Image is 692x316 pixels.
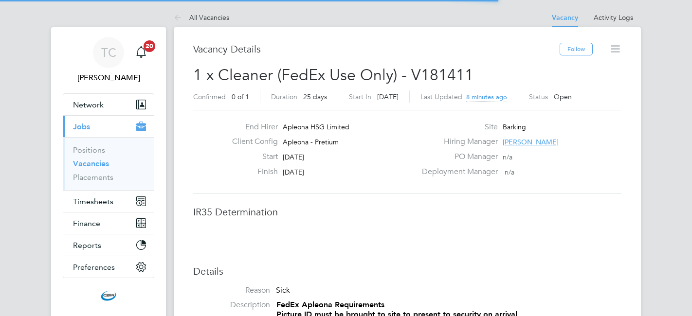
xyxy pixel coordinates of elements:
label: End Hirer [224,122,278,132]
label: Duration [271,92,297,101]
label: Description [193,300,270,310]
span: Timesheets [73,197,113,206]
label: Deployment Manager [416,167,498,177]
label: Finish [224,167,278,177]
span: n/a [505,168,514,176]
button: Finance [63,212,154,234]
img: cbwstaffingsolutions-logo-retina.png [101,288,116,303]
label: Reason [193,285,270,296]
button: Reports [63,234,154,256]
span: 20 [144,40,155,52]
label: Start [224,152,278,162]
button: Timesheets [63,191,154,212]
button: Network [63,94,154,115]
span: Jobs [73,122,90,131]
a: Vacancies [73,159,109,168]
a: Placements [73,173,113,182]
span: Finance [73,219,100,228]
label: Hiring Manager [416,137,498,147]
span: Preferences [73,263,115,272]
span: [DATE] [283,168,304,176]
label: Site [416,122,498,132]
span: 8 minutes ago [466,93,507,101]
a: Vacancy [552,14,578,22]
span: [DATE] [377,92,399,101]
h3: Vacancy Details [193,43,560,55]
label: Last Updated [420,92,462,101]
div: Jobs [63,137,154,190]
a: Activity Logs [594,13,633,22]
label: Confirmed [193,92,226,101]
span: Tom Cheek [63,72,154,84]
span: Apleona HSG Limited [283,123,349,131]
a: 20 [131,37,151,68]
span: Apleona - Pretium [283,138,339,146]
a: All Vacancies [174,13,229,22]
a: Positions [73,145,105,155]
label: Client Config [224,137,278,147]
a: Go to home page [63,288,154,303]
span: Reports [73,241,101,250]
span: Sick [276,285,290,295]
span: Open [554,92,572,101]
button: Follow [560,43,593,55]
label: Start In [349,92,371,101]
button: Preferences [63,256,154,278]
span: Barking [503,123,526,131]
span: [DATE] [283,153,304,161]
label: Status [529,92,548,101]
span: 1 x Cleaner (FedEx Use Only) - V181411 [193,66,473,85]
h3: IR35 Determination [193,206,621,218]
span: [PERSON_NAME] [503,138,559,146]
span: TC [101,46,116,59]
span: 0 of 1 [232,92,249,101]
button: Jobs [63,116,154,137]
strong: FedEx Apleona Requirements [276,300,384,309]
span: n/a [503,153,512,161]
span: 25 days [303,92,327,101]
label: PO Manager [416,152,498,162]
a: TC[PERSON_NAME] [63,37,154,84]
h3: Details [193,265,621,278]
span: Network [73,100,104,109]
